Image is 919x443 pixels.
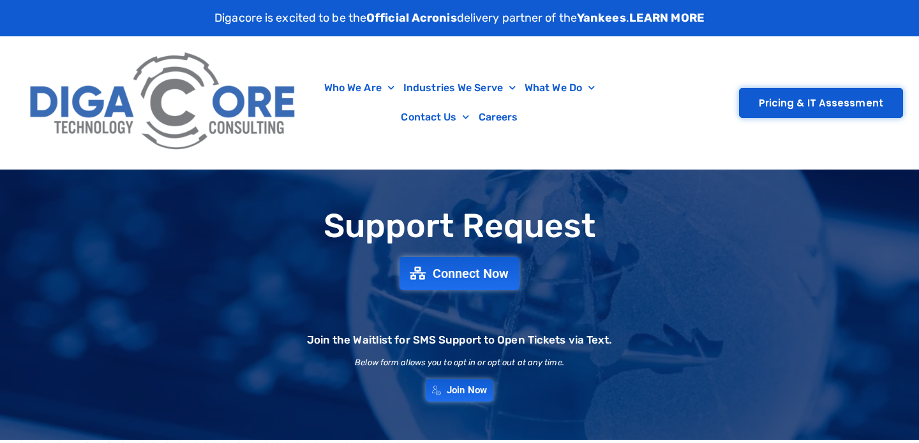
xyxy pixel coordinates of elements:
nav: Menu [311,73,607,132]
a: Careers [474,103,523,132]
a: Connect Now [400,257,519,290]
span: Pricing & IT Assessment [759,98,883,108]
span: Join Now [447,386,487,395]
span: Connect Now [433,267,509,280]
a: Pricing & IT Assessment [739,88,903,118]
p: Digacore is excited to be the delivery partner of the . [214,10,705,27]
a: Join Now [426,379,493,402]
a: Who We Are [320,73,399,103]
strong: Official Acronis [366,11,457,25]
h2: Join the Waitlist for SMS Support to Open Tickets via Text. [307,335,613,345]
a: Contact Us [396,103,474,132]
a: LEARN MORE [629,11,705,25]
h2: Below form allows you to opt in or opt out at any time. [355,358,564,367]
img: Digacore Logo [22,43,305,163]
h1: Support Request [19,208,900,244]
strong: Yankees [577,11,626,25]
a: Industries We Serve [399,73,520,103]
a: What We Do [520,73,599,103]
